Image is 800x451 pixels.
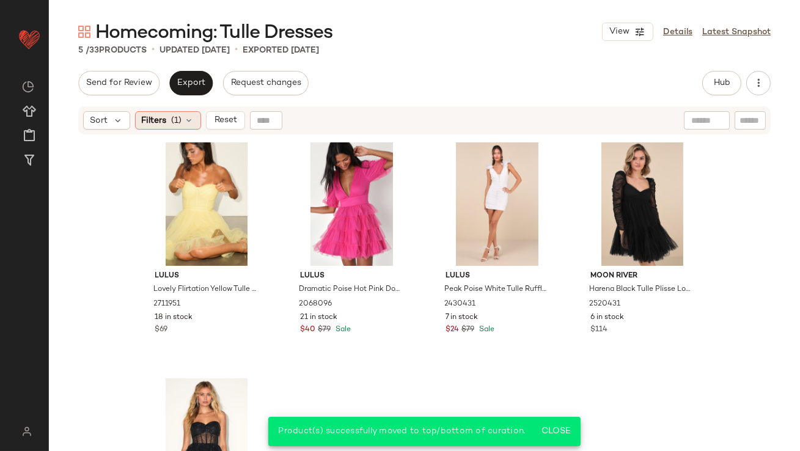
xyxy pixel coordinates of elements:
button: Hub [702,71,741,95]
span: Sale [477,326,494,334]
span: Lovely Flirtation Yellow Tulle Strapless Bustier Mini Dress [154,284,257,295]
span: Sale [333,326,351,334]
span: Lulus [155,271,259,282]
span: Lulus [300,271,403,282]
span: 2520431 [589,299,620,310]
span: Dramatic Poise Hot Pink Dot Tulle Puff Sleeve Tiered Mini Dress [299,284,402,295]
span: 33 [89,46,99,55]
span: 21 in stock [300,312,337,323]
a: Details [663,26,692,38]
button: View [602,23,653,41]
img: heart_red.DM2ytmEG.svg [17,27,42,51]
img: 2711951_01_hero_2025-08-08.jpg [145,142,268,266]
span: $114 [590,324,607,335]
span: Harena Black Tulle Plisse Long Sleeve Mini Dress [589,284,692,295]
span: Moon River [590,271,694,282]
a: Latest Snapshot [702,26,771,38]
span: • [235,43,238,57]
img: 11790961_2430431.jpg [436,142,559,266]
img: svg%3e [22,81,34,93]
span: Homecoming: Tulle Dresses [95,21,332,45]
span: Filters [142,114,167,127]
span: Export [177,78,205,88]
span: Peak Poise White Tulle Ruffled Bodycon Mini Dress [444,284,548,295]
button: Close [535,420,575,442]
span: 2711951 [154,299,181,310]
p: updated [DATE] [160,44,230,57]
span: Lulus [446,271,549,282]
span: Hub [713,78,730,88]
div: Products [78,44,147,57]
span: 7 in stock [446,312,478,323]
span: 18 in stock [155,312,193,323]
img: svg%3e [15,427,39,436]
span: $40 [300,324,315,335]
span: $24 [446,324,459,335]
button: Export [169,71,213,95]
span: (1) [172,114,182,127]
span: Sort [90,114,108,127]
span: Product(s) successfully moved to top/bottom of curation. [278,427,526,436]
span: 5 / [78,46,89,55]
button: Request changes [223,71,309,95]
span: Send for Review [86,78,152,88]
span: Request changes [230,78,301,88]
p: Exported [DATE] [243,44,319,57]
span: • [152,43,155,57]
button: Send for Review [78,71,160,95]
span: Reset [213,116,237,125]
span: $79 [461,324,474,335]
span: 2068096 [299,299,332,310]
span: 6 in stock [590,312,624,323]
span: $79 [318,324,331,335]
span: 2430431 [444,299,475,310]
span: View [609,27,629,37]
span: Close [540,427,570,436]
img: svg%3e [78,26,90,38]
img: 10176521_2068096.jpg [290,142,413,266]
button: Reset [206,111,245,130]
img: 12275401_2520431.jpg [581,142,703,266]
span: $69 [155,324,168,335]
